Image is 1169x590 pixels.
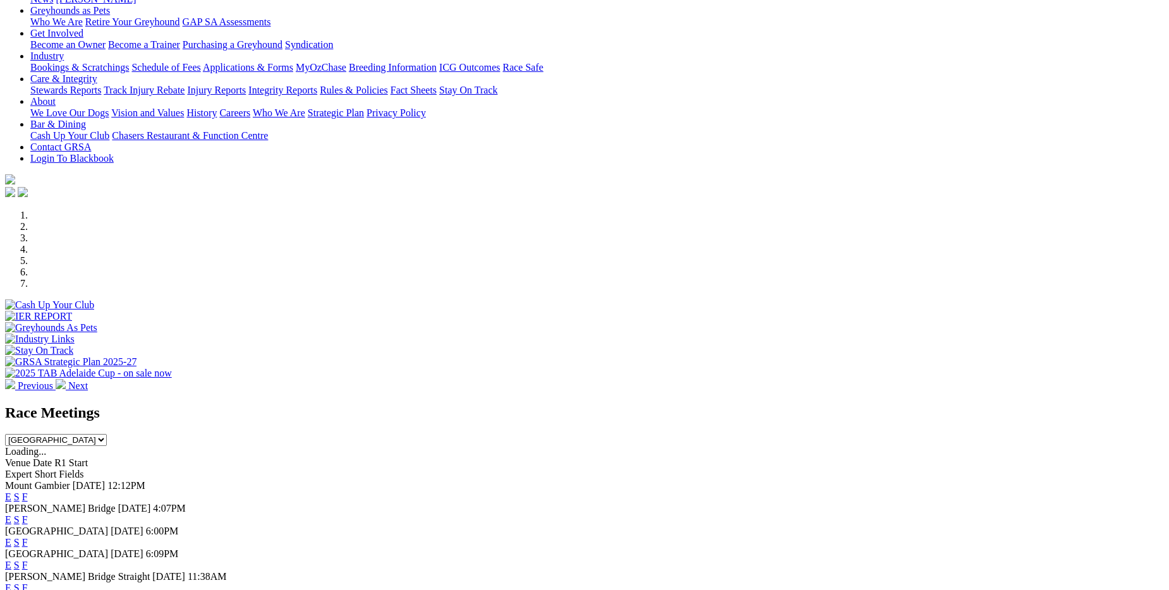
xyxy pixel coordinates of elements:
a: Cash Up Your Club [30,130,109,141]
a: Vision and Values [111,107,184,118]
a: Race Safe [502,62,543,73]
span: 4:07PM [153,503,186,514]
span: Short [35,469,57,479]
a: Industry [30,51,64,61]
span: Next [68,380,88,391]
a: F [22,514,28,525]
img: twitter.svg [18,187,28,197]
a: Privacy Policy [366,107,426,118]
a: S [14,537,20,548]
a: Chasers Restaurant & Function Centre [112,130,268,141]
a: Breeding Information [349,62,437,73]
span: Mount Gambier [5,480,70,491]
a: MyOzChase [296,62,346,73]
span: [PERSON_NAME] Bridge Straight [5,571,150,582]
a: Rules & Policies [320,85,388,95]
img: 2025 TAB Adelaide Cup - on sale now [5,368,172,379]
a: Injury Reports [187,85,246,95]
img: Greyhounds As Pets [5,322,97,334]
div: Greyhounds as Pets [30,16,1164,28]
span: [DATE] [111,526,143,536]
a: F [22,537,28,548]
img: GRSA Strategic Plan 2025-27 [5,356,136,368]
a: About [30,96,56,107]
h2: Race Meetings [5,404,1164,421]
span: 6:00PM [146,526,179,536]
span: [DATE] [73,480,106,491]
a: Syndication [285,39,333,50]
a: Become a Trainer [108,39,180,50]
a: Integrity Reports [248,85,317,95]
img: IER REPORT [5,311,72,322]
a: ICG Outcomes [439,62,500,73]
img: Stay On Track [5,345,73,356]
a: Track Injury Rebate [104,85,185,95]
a: Stewards Reports [30,85,101,95]
a: S [14,560,20,570]
img: Cash Up Your Club [5,299,94,311]
a: F [22,560,28,570]
div: Get Involved [30,39,1164,51]
span: Date [33,457,52,468]
a: E [5,491,11,502]
a: Get Involved [30,28,83,39]
img: chevron-right-pager-white.svg [56,379,66,389]
a: S [14,491,20,502]
span: [DATE] [118,503,151,514]
span: [GEOGRAPHIC_DATA] [5,526,108,536]
a: GAP SA Assessments [183,16,271,27]
span: R1 Start [54,457,88,468]
a: Purchasing a Greyhound [183,39,282,50]
a: S [14,514,20,525]
img: logo-grsa-white.png [5,174,15,184]
a: Become an Owner [30,39,106,50]
a: Contact GRSA [30,141,91,152]
span: 11:38AM [188,571,227,582]
a: Previous [5,380,56,391]
a: Bookings & Scratchings [30,62,129,73]
span: Venue [5,457,30,468]
a: Who We Are [30,16,83,27]
span: 12:12PM [107,480,145,491]
span: [GEOGRAPHIC_DATA] [5,548,108,559]
a: Retire Your Greyhound [85,16,180,27]
a: Strategic Plan [308,107,364,118]
span: Expert [5,469,32,479]
a: Who We Are [253,107,305,118]
div: About [30,107,1164,119]
div: Industry [30,62,1164,73]
a: Greyhounds as Pets [30,5,110,16]
a: Care & Integrity [30,73,97,84]
span: [DATE] [111,548,143,559]
span: Previous [18,380,53,391]
span: 6:09PM [146,548,179,559]
a: E [5,560,11,570]
div: Bar & Dining [30,130,1164,141]
a: E [5,514,11,525]
span: Fields [59,469,83,479]
img: Industry Links [5,334,75,345]
a: Next [56,380,88,391]
a: Login To Blackbook [30,153,114,164]
a: Stay On Track [439,85,497,95]
a: Fact Sheets [391,85,437,95]
a: Schedule of Fees [131,62,200,73]
span: Loading... [5,446,46,457]
a: Bar & Dining [30,119,86,129]
img: chevron-left-pager-white.svg [5,379,15,389]
a: Careers [219,107,250,118]
a: E [5,537,11,548]
a: We Love Our Dogs [30,107,109,118]
img: facebook.svg [5,187,15,197]
a: History [186,107,217,118]
span: [DATE] [152,571,185,582]
a: F [22,491,28,502]
div: Care & Integrity [30,85,1164,96]
a: Applications & Forms [203,62,293,73]
span: [PERSON_NAME] Bridge [5,503,116,514]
